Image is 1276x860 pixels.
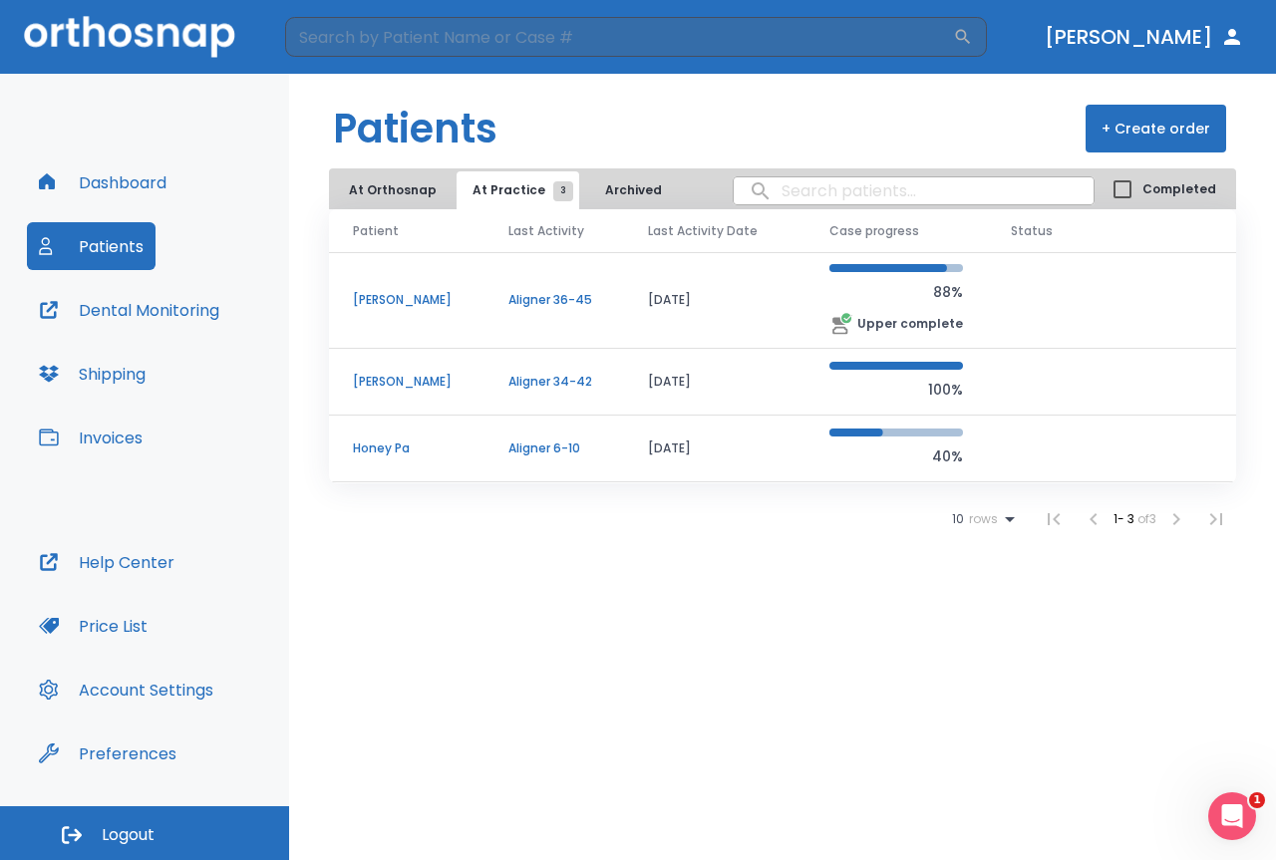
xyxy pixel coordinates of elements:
[24,16,235,57] img: Orthosnap
[734,171,1094,210] input: search
[27,158,178,206] button: Dashboard
[1137,510,1156,527] span: of 3
[553,181,573,201] span: 3
[583,171,683,209] button: Archived
[829,378,963,402] p: 100%
[648,222,758,240] span: Last Activity Date
[353,291,461,309] p: [PERSON_NAME]
[624,252,805,349] td: [DATE]
[1086,105,1226,152] button: + Create order
[333,171,677,209] div: tabs
[829,222,919,240] span: Case progress
[1011,222,1053,240] span: Status
[27,350,158,398] button: Shipping
[102,824,155,846] span: Logout
[27,729,188,777] button: Preferences
[508,291,600,309] p: Aligner 36-45
[285,17,953,57] input: Search by Patient Name or Case #
[952,512,964,526] span: 10
[353,439,461,457] p: Honey Pa
[508,373,600,391] p: Aligner 34-42
[27,414,155,461] button: Invoices
[27,222,156,270] button: Patients
[508,439,600,457] p: Aligner 6-10
[27,538,186,586] button: Help Center
[353,222,399,240] span: Patient
[964,512,998,526] span: rows
[1037,19,1252,55] button: [PERSON_NAME]
[624,349,805,416] td: [DATE]
[27,286,231,334] button: Dental Monitoring
[624,416,805,482] td: [DATE]
[508,222,584,240] span: Last Activity
[829,444,963,468] p: 40%
[1208,792,1256,840] iframe: Intercom live chat
[333,171,453,209] button: At Orthosnap
[1249,792,1265,808] span: 1
[473,181,563,199] span: At Practice
[1142,180,1216,198] span: Completed
[27,602,159,650] button: Price List
[353,373,461,391] p: [PERSON_NAME]
[829,280,963,304] p: 88%
[27,666,225,714] button: Account Settings
[857,315,963,333] p: Upper complete
[333,99,497,158] h1: Patients
[1114,510,1137,527] span: 1 - 3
